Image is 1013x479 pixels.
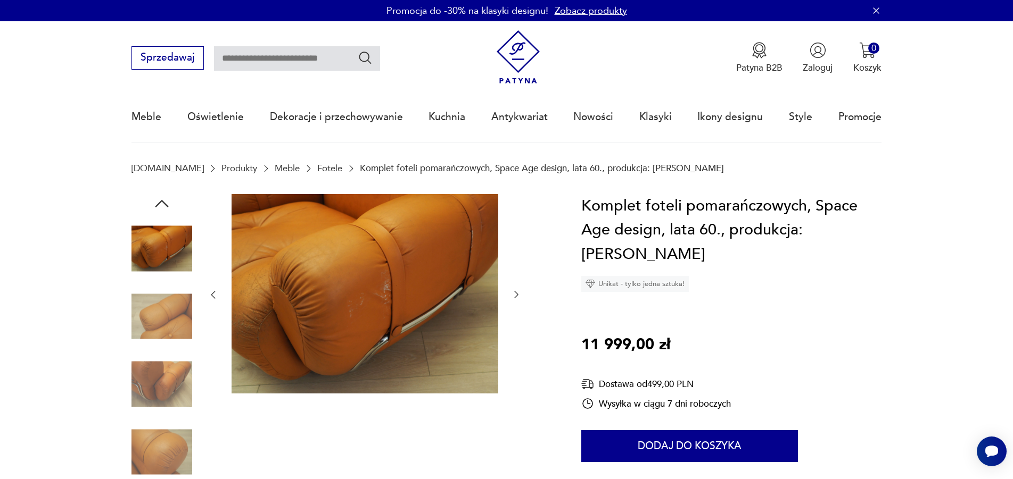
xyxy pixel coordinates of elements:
[429,93,465,141] a: Kuchnia
[853,42,882,74] button: 0Koszyk
[221,163,257,173] a: Produkty
[581,333,670,357] p: 11 999,00 zł
[810,42,826,58] img: Ikonka użytkownika
[360,163,724,173] p: Komplet foteli pomarańczowych, Space Age design, lata 60., produkcja: [PERSON_NAME]
[581,194,881,267] h1: Komplet foteli pomarańczowych, Space Age design, lata 60., produkcja: [PERSON_NAME]
[275,163,300,173] a: Meble
[555,4,627,18] a: Zobacz produkty
[581,377,594,391] img: Ikona dostawy
[751,42,768,58] img: Ikona medalu
[358,50,373,65] button: Szukaj
[131,219,192,279] img: Zdjęcie produktu Komplet foteli pomarańczowych, Space Age design, lata 60., produkcja: Włochy
[803,62,833,74] p: Zaloguj
[736,42,783,74] button: Patyna B2B
[977,436,1007,466] iframe: Smartsupp widget button
[838,93,882,141] a: Promocje
[697,93,763,141] a: Ikony designu
[586,279,595,289] img: Ikona diamentu
[581,276,689,292] div: Unikat - tylko jedna sztuka!
[639,93,672,141] a: Klasyki
[131,93,161,141] a: Meble
[131,354,192,415] img: Zdjęcie produktu Komplet foteli pomarańczowych, Space Age design, lata 60., produkcja: Włochy
[491,93,548,141] a: Antykwariat
[803,42,833,74] button: Zaloguj
[270,93,403,141] a: Dekoracje i przechowywanie
[581,397,731,410] div: Wysyłka w ciągu 7 dni roboczych
[736,42,783,74] a: Ikona medaluPatyna B2B
[232,194,498,394] img: Zdjęcie produktu Komplet foteli pomarańczowych, Space Age design, lata 60., produkcja: Włochy
[131,163,204,173] a: [DOMAIN_NAME]
[491,30,545,84] img: Patyna - sklep z meblami i dekoracjami vintage
[573,93,613,141] a: Nowości
[131,286,192,347] img: Zdjęcie produktu Komplet foteli pomarańczowych, Space Age design, lata 60., produkcja: Włochy
[789,93,812,141] a: Style
[131,54,203,63] a: Sprzedawaj
[859,42,876,58] img: Ikona koszyka
[581,430,798,462] button: Dodaj do koszyka
[187,93,244,141] a: Oświetlenie
[868,43,879,54] div: 0
[581,377,731,391] div: Dostawa od 499,00 PLN
[317,163,342,173] a: Fotele
[853,62,882,74] p: Koszyk
[736,62,783,74] p: Patyna B2B
[131,46,203,70] button: Sprzedawaj
[386,4,548,18] p: Promocja do -30% na klasyki designu!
